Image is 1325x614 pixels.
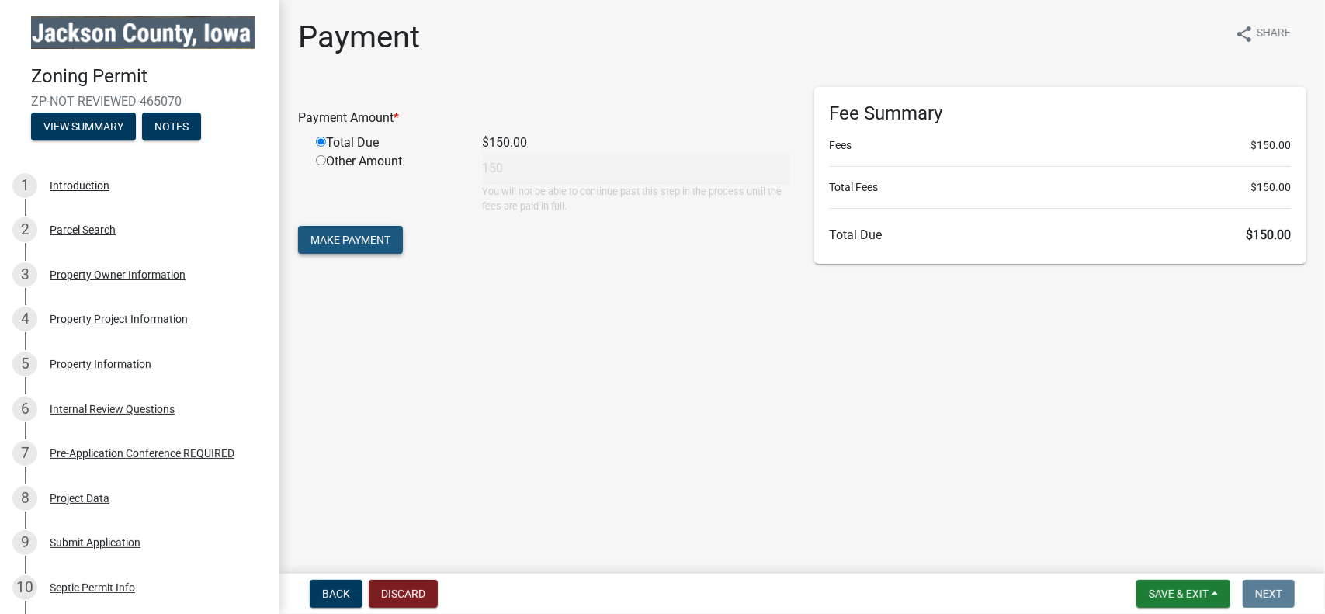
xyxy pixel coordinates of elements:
div: 4 [12,307,37,331]
span: ZP-NOT REVIEWED-465070 [31,94,248,109]
i: share [1235,25,1254,43]
div: 9 [12,530,37,555]
li: Fees [830,137,1292,154]
span: Save & Exit [1149,588,1209,600]
div: Total Due [304,134,470,152]
div: 5 [12,352,37,376]
h4: Zoning Permit [31,65,267,88]
button: Notes [142,113,201,140]
div: 6 [12,397,37,421]
div: 7 [12,441,37,466]
span: Next [1255,588,1282,600]
img: Jackson County, Iowa [31,16,255,49]
div: 8 [12,486,37,511]
div: 2 [12,217,37,242]
h6: Fee Summary [830,102,1292,125]
button: Discard [369,580,438,608]
div: Payment Amount [286,109,803,127]
button: Make Payment [298,226,403,254]
wm-modal-confirm: Notes [142,121,201,134]
div: 1 [12,173,37,198]
div: Septic Permit Info [50,582,135,593]
button: Back [310,580,362,608]
div: Introduction [50,180,109,191]
button: Next [1243,580,1295,608]
button: View Summary [31,113,136,140]
div: Property Information [50,359,151,369]
span: $150.00 [1250,137,1291,154]
span: Share [1257,25,1291,43]
div: Internal Review Questions [50,404,175,415]
h1: Payment [298,19,420,56]
div: Other Amount [304,152,470,213]
div: 3 [12,262,37,287]
button: shareShare [1223,19,1303,49]
div: 10 [12,575,37,600]
span: Back [322,588,350,600]
li: Total Fees [830,179,1292,196]
button: Save & Exit [1136,580,1230,608]
wm-modal-confirm: Summary [31,121,136,134]
div: Pre-Application Conference REQUIRED [50,448,234,459]
span: Make Payment [310,234,390,246]
div: Parcel Search [50,224,116,235]
div: Submit Application [50,537,140,548]
h6: Total Due [830,227,1292,242]
span: $150.00 [1246,227,1291,242]
div: Property Project Information [50,314,188,324]
div: Project Data [50,493,109,504]
span: $150.00 [1250,179,1291,196]
div: Property Owner Information [50,269,186,280]
div: $150.00 [470,134,803,152]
